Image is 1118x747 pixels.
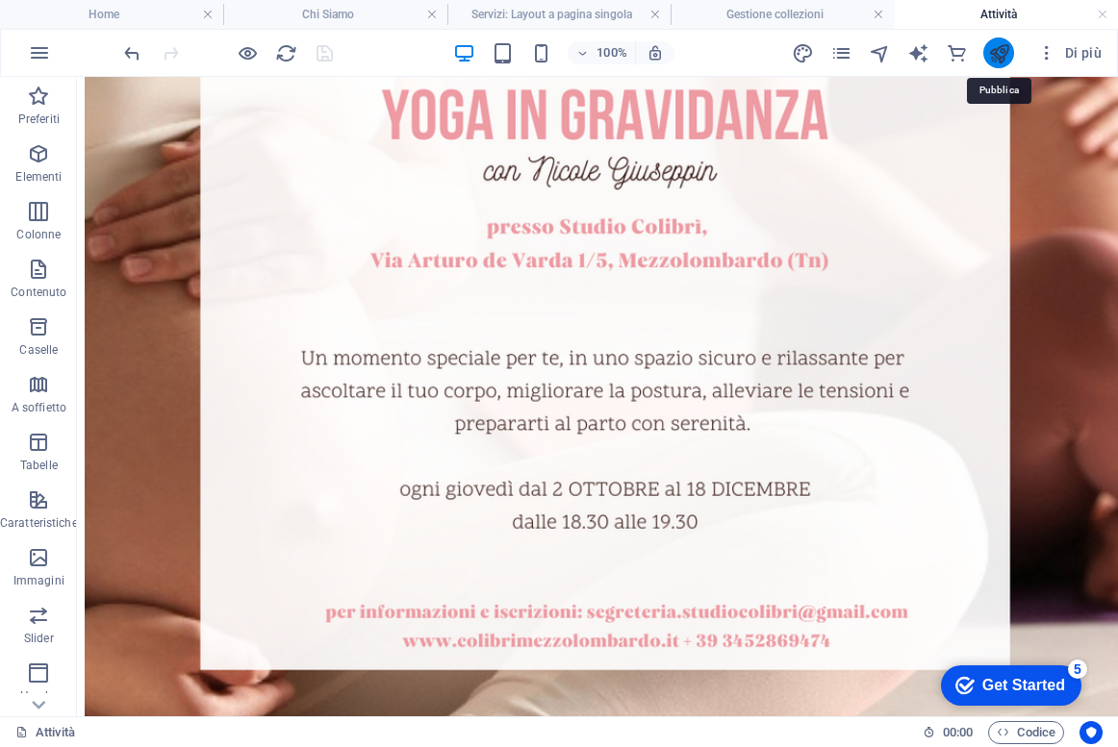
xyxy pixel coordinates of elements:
[12,400,66,415] p: A soffietto
[57,21,140,38] div: Get Started
[829,41,852,64] button: pages
[907,42,929,64] i: AI Writer
[1037,43,1102,62] span: Di più
[121,42,143,64] i: Annulla: Modifica immagine (Ctrl+Z)
[20,688,59,704] p: Header
[791,41,814,64] button: design
[868,41,891,64] button: navigator
[943,721,973,744] span: 00 00
[568,41,636,64] button: 100%
[895,4,1118,25] h4: Attività
[15,169,62,185] p: Elementi
[16,227,61,242] p: Colonne
[142,4,162,23] div: 5
[1080,721,1103,744] button: Usercentrics
[597,41,627,64] h6: 100%
[13,573,64,588] p: Immagini
[20,458,58,473] p: Tabelle
[120,41,143,64] button: undo
[11,285,66,300] p: Contenuto
[956,725,959,739] span: :
[906,41,929,64] button: text_generator
[275,42,297,64] i: Ricarica la pagina
[274,41,297,64] button: reload
[24,631,54,646] p: Slider
[945,41,968,64] button: commerce
[223,4,446,25] h4: Chi Siamo
[946,42,968,64] i: E-commerce
[830,42,852,64] i: Pagine (Ctrl+Alt+S)
[923,721,974,744] h6: Tempo sessione
[647,44,664,62] i: Quando ridimensioni, regola automaticamente il livello di zoom in modo che corrisponda al disposi...
[1029,37,1109,68] button: Di più
[15,721,75,744] a: Fai clic per annullare la selezione. Doppio clic per aprire le pagine
[236,41,259,64] button: Clicca qui per lasciare la modalità di anteprima e continuare la modifica
[869,42,891,64] i: Navigatore
[671,4,894,25] h4: Gestione collezioni
[19,342,58,358] p: Caselle
[983,37,1014,68] button: publish
[18,112,60,127] p: Preferiti
[447,4,671,25] h4: Servizi: Layout a pagina singola
[15,10,156,50] div: Get Started 5 items remaining, 0% complete
[997,721,1055,744] span: Codice
[988,721,1064,744] button: Codice
[792,42,814,64] i: Design (Ctrl+Alt+Y)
